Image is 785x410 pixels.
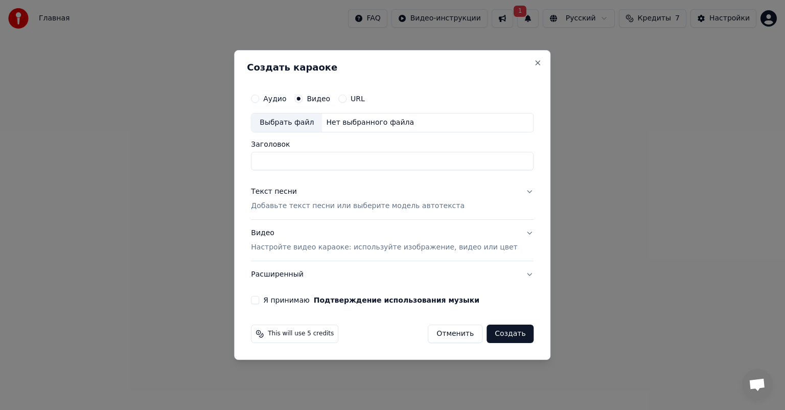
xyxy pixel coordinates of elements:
[351,95,365,102] label: URL
[251,261,534,288] button: Расширенный
[251,220,534,261] button: ВидеоНастройте видео караоке: используйте изображение, видео или цвет
[251,141,534,148] label: Заголовок
[251,228,517,253] div: Видео
[268,330,334,338] span: This will use 5 credits
[307,95,330,102] label: Видео
[251,242,517,253] p: Настройте видео караоке: используйте изображение, видео или цвет
[251,201,465,211] p: Добавьте текст песни или выберите модель автотекста
[314,297,479,304] button: Я принимаю
[428,325,482,343] button: Отменить
[487,325,534,343] button: Создать
[251,113,322,132] div: Выбрать файл
[247,63,538,72] h2: Создать караоке
[251,178,534,219] button: Текст песниДобавьте текст песни или выберите модель автотекста
[263,297,479,304] label: Я принимаю
[263,95,286,102] label: Аудио
[322,118,418,128] div: Нет выбранного файла
[251,187,297,197] div: Текст песни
